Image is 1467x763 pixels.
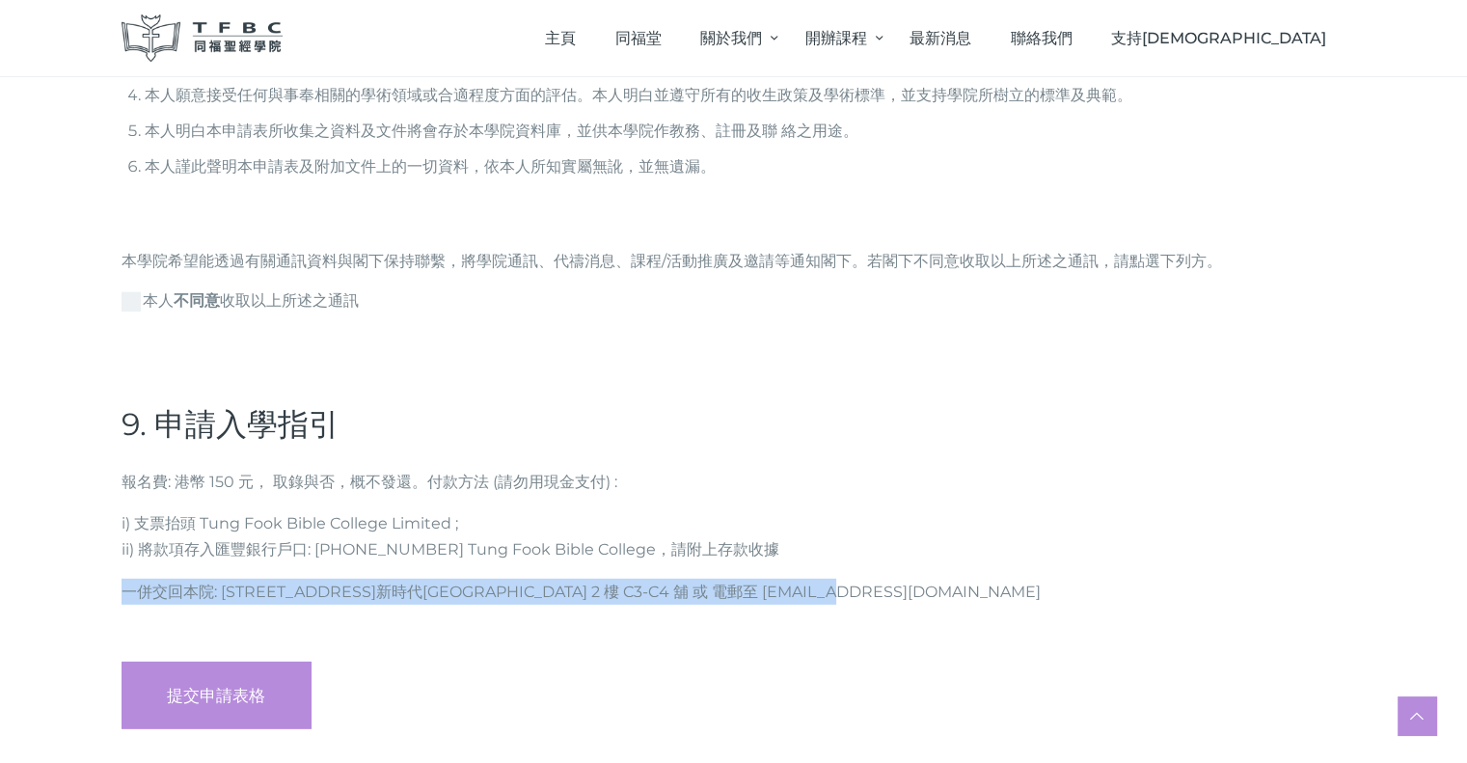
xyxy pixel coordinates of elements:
a: 最新消息 [890,10,992,67]
li: 本⼈謹此聲明本申請表及附加⽂件上的⼀切資料，依本⼈所知實屬無訛，並無遺漏。 [145,153,1346,179]
strong: 不同意 [174,291,220,310]
a: 聯絡我們 [991,10,1092,67]
img: 同福聖經學院 TFBC [122,14,284,62]
li: 本⼈願意接受任何與事奉相關的學術領域或合適程度⽅⾯的評估。本⼈明⽩並遵守所有的收⽣政策及學術標準，並⽀持學院所樹立的標準及典範。 [145,82,1346,108]
p: 報名費: 港幣 150 元， 取錄與否，概不發還。付款⽅法 (請勿⽤現⾦⽀付) : [122,469,1346,495]
a: 主頁 [526,10,596,67]
li: 本⼈明⽩本申請表所收集之資料及⽂件將會存於本學院資料庫，並供本學院作教務、註冊及聯 絡之⽤途。 [145,118,1346,144]
span: 同福堂 [615,29,662,47]
a: Scroll to top [1398,696,1436,735]
span: 本⼈ 收取以上所述之通訊 [122,289,359,313]
h4: 9. 申請入學指引 [122,405,1346,444]
a: 同福堂 [595,10,681,67]
p: ⼀併交回本院: [STREET_ADDRESS]新時代[GEOGRAPHIC_DATA] 2 樓 C3-C4 舖 或 電郵⾄ [EMAIL_ADDRESS][DOMAIN_NAME] [122,579,1346,605]
span: 支持[DEMOGRAPHIC_DATA] [1111,29,1326,47]
input: 提交申請表格 [122,662,312,729]
span: 開辦課程 [805,29,867,47]
a: 關於我們 [681,10,785,67]
span: 聯絡我們 [1011,29,1073,47]
span: 關於我們 [700,29,762,47]
a: 支持[DEMOGRAPHIC_DATA] [1092,10,1346,67]
span: 主頁 [545,29,576,47]
span: 最新消息 [910,29,971,47]
p: 本學院希望能透過有關通訊資料與閣下保持聯繫，將學院通訊、代禱消息、課程/活動推廣及邀請等通知閣下。若閣下不同意收取以上所述之通訊，請點選下列⽅。 [122,195,1346,274]
p: i) ⽀票抬頭 Tung Fook Bible College Limited ; ii) 將款項存入匯豐銀⾏⼾⼝: [PHONE_NUMBER] Tung Fook Bible College... [122,510,1346,562]
a: 開辦課程 [785,10,889,67]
